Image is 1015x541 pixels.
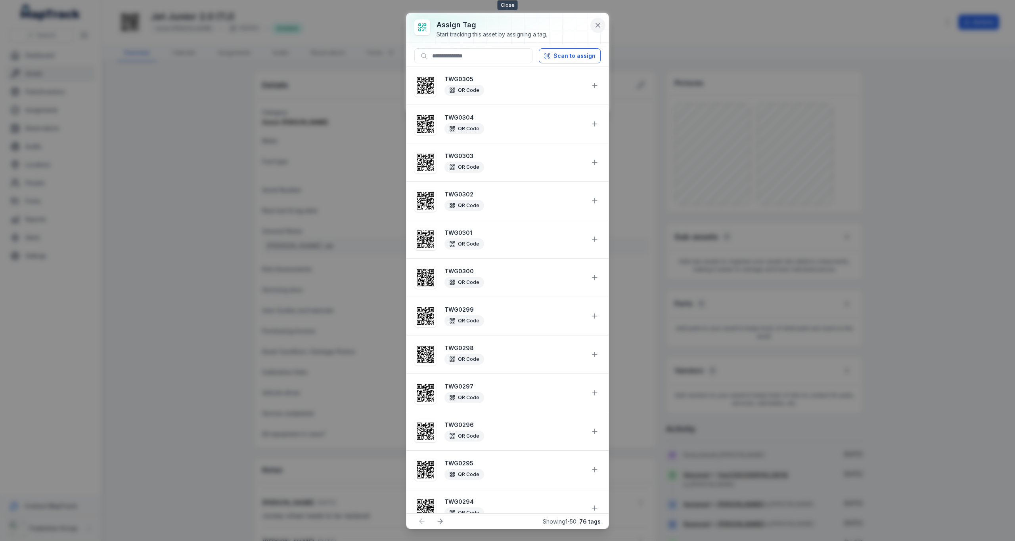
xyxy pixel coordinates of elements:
[444,431,484,442] div: QR Code
[444,344,584,352] strong: TWG0298
[444,459,584,467] strong: TWG0295
[444,498,584,506] strong: TWG0294
[444,383,584,391] strong: TWG0297
[444,190,584,198] strong: TWG0302
[444,392,484,403] div: QR Code
[444,114,584,122] strong: TWG0304
[444,306,584,314] strong: TWG0299
[444,267,584,275] strong: TWG0300
[543,518,601,525] span: Showing 1 - 50 ·
[444,152,584,160] strong: TWG0303
[444,469,484,480] div: QR Code
[444,315,484,326] div: QR Code
[444,421,584,429] strong: TWG0296
[437,19,547,30] h3: Assign tag
[579,518,601,525] strong: 76 tags
[444,123,484,134] div: QR Code
[444,229,584,237] strong: TWG0301
[444,507,484,518] div: QR Code
[444,238,484,250] div: QR Code
[437,30,547,38] div: Start tracking this asset by assigning a tag.
[444,162,484,173] div: QR Code
[539,48,601,63] button: Scan to assign
[444,85,484,96] div: QR Code
[444,75,584,83] strong: TWG0305
[444,354,484,365] div: QR Code
[444,200,484,211] div: QR Code
[498,0,518,10] span: Close
[444,277,484,288] div: QR Code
